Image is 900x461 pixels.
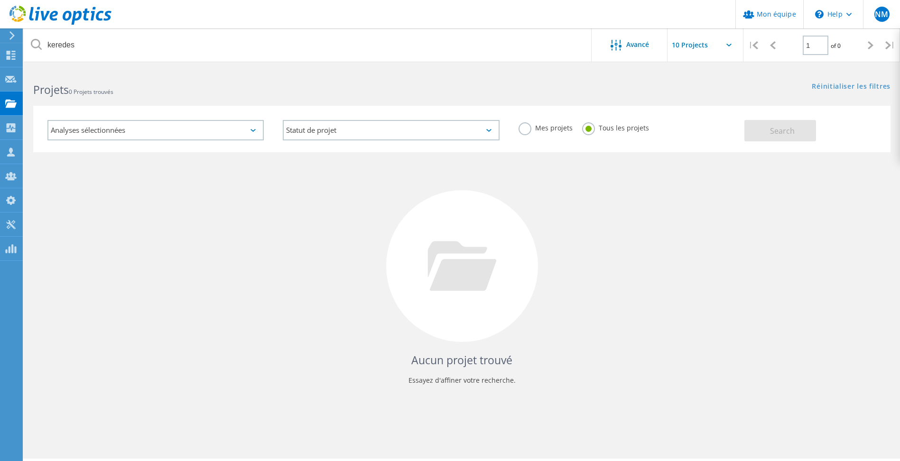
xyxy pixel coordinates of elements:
a: Live Optics Dashboard [9,20,111,27]
span: NM [875,10,888,18]
span: of 0 [831,42,841,50]
span: 0 Projets trouvés [69,88,113,96]
b: Projets [33,82,69,97]
span: Avancé [626,41,649,48]
span: Search [770,126,795,136]
label: Mes projets [519,122,573,131]
div: Statut de projet [283,120,499,140]
label: Tous les projets [582,122,649,131]
input: Rechercher des projets par nom, propriétaire, ID, société, etc. [24,28,592,62]
p: Essayez d'affiner votre recherche. [43,373,881,388]
div: Analyses sélectionnées [47,120,264,140]
div: | [881,28,900,62]
a: Réinitialiser les filtres [812,83,891,91]
h4: Aucun projet trouvé [43,352,881,368]
div: | [743,28,763,62]
svg: \n [815,10,824,18]
button: Search [744,120,816,141]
